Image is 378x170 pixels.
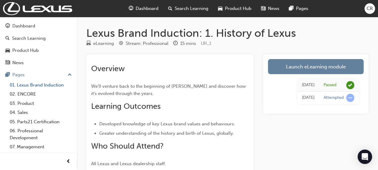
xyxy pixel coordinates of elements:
button: Pages [2,69,74,80]
div: News [12,59,24,66]
a: 08. Service Training [7,152,74,161]
span: car-icon [5,48,10,53]
div: Stream: Professional [126,40,168,47]
a: 06. Professional Development [7,126,74,142]
div: Pages [12,71,25,78]
span: learningResourceType_ELEARNING-icon [86,41,91,46]
span: clock-icon [173,41,178,46]
div: Type [86,40,114,47]
a: 03. Product [7,99,74,108]
a: News [2,57,74,68]
a: 02. ENCORE [7,90,74,99]
span: search-icon [5,36,10,41]
div: Search Learning [12,35,46,42]
span: News [268,5,279,12]
span: Pages [296,5,308,12]
span: news-icon [5,60,10,66]
span: guage-icon [129,5,133,12]
span: pages-icon [289,5,293,12]
button: DashboardSearch LearningProduct HubNews [2,19,74,69]
a: pages-iconPages [284,2,313,15]
div: eLearning [93,40,114,47]
span: prev-icon [66,158,71,165]
a: 01. Lexus Brand Induction [7,80,74,90]
div: Thu Sep 18 2025 13:39:46 GMT+1000 (Australian Eastern Standard Time) [302,82,315,89]
a: news-iconNews [256,2,284,15]
span: Overview [91,64,125,73]
a: 05. Parts21 Certification [7,117,74,127]
span: Dashboard [136,5,158,12]
a: Launch eLearning module [268,59,364,74]
button: CR [364,3,375,14]
a: 04. Sales [7,108,74,117]
span: All Lexus and Lexus dealership staff. [91,161,166,166]
span: pages-icon [5,72,10,78]
div: Duration [173,40,196,47]
span: guage-icon [5,24,10,29]
div: Open Intercom Messenger [358,150,372,164]
span: Learning Outcomes [91,102,161,111]
span: CR [367,5,373,12]
span: Greater understanding of the history and birth of Lexus, globally. [99,131,234,136]
div: Product Hub [12,47,39,54]
span: learningRecordVerb_PASS-icon [346,81,354,89]
div: Attempted [324,95,344,101]
div: Stream [119,40,168,47]
a: Dashboard [2,20,74,32]
span: Product Hub [225,5,251,12]
span: news-icon [261,5,266,12]
div: Thu Sep 18 2025 13:21:25 GMT+1000 (Australian Eastern Standard Time) [302,94,315,101]
div: Dashboard [12,23,35,30]
span: Who Should Attend? [91,141,164,151]
img: Trak [3,2,72,15]
div: Passed [324,82,337,88]
a: search-iconSearch Learning [163,2,213,15]
span: Learning resource code [201,41,211,46]
span: We’ll venture back to the beginning of [PERSON_NAME] and discover how it’s evolved through the ye... [91,83,247,96]
h1: Lexus Brand Induction: 1. History of Lexus [86,27,368,40]
span: car-icon [218,5,223,12]
span: Search Learning [175,5,208,12]
a: 07. Management [7,142,74,152]
a: car-iconProduct Hub [213,2,256,15]
div: 15 mins [180,40,196,47]
a: Product Hub [2,45,74,56]
a: guage-iconDashboard [124,2,163,15]
span: Developed knowledge of key Lexus brand values and behaviours. [99,121,235,127]
span: up-icon [68,71,72,79]
span: learningRecordVerb_ATTEMPT-icon [346,94,354,102]
a: Search Learning [2,33,74,44]
span: search-icon [168,5,172,12]
span: target-icon [119,41,123,46]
